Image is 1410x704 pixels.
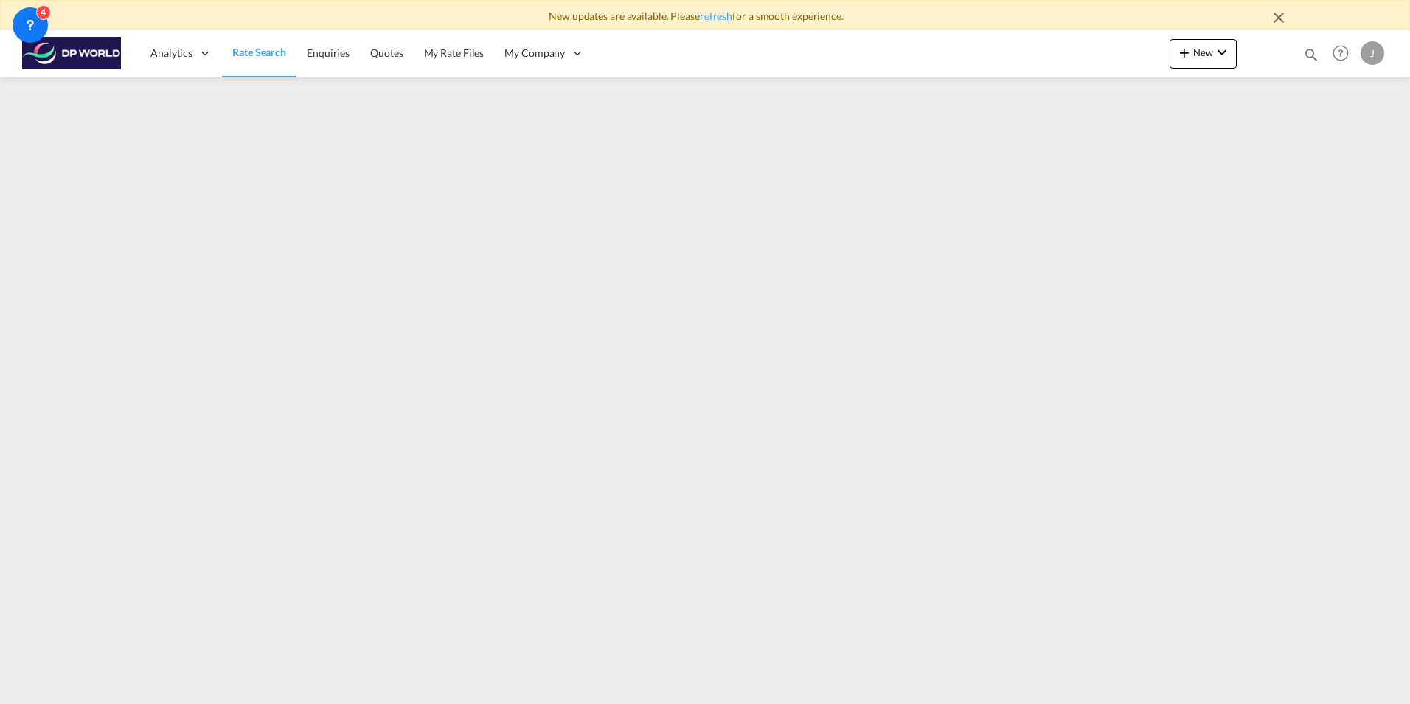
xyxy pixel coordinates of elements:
a: My Rate Files [414,30,495,77]
span: My Rate Files [424,46,485,59]
a: Enquiries [296,30,360,77]
span: Enquiries [307,46,350,59]
div: J [1361,41,1384,65]
span: New [1175,46,1231,58]
span: Help [1328,41,1353,66]
div: My Company [494,30,594,77]
span: My Company [504,46,565,61]
span: Rate Search [232,46,286,58]
a: Quotes [360,30,413,77]
div: Help [1328,41,1361,67]
md-icon: icon-chevron-down [1213,44,1231,61]
div: Analytics [140,30,222,77]
md-icon: icon-close [1270,9,1288,27]
span: Analytics [150,46,192,61]
md-icon: icon-plus 400-fg [1175,44,1193,61]
div: icon-magnify [1303,46,1319,69]
button: icon-plus 400-fgNewicon-chevron-down [1170,39,1237,69]
md-icon: icon-magnify [1303,46,1319,63]
a: refresh [700,10,732,22]
img: c08ca190194411f088ed0f3ba295208c.png [22,37,122,70]
a: Rate Search [222,30,296,77]
div: New updates are available. Please for a smooth experience. [115,9,1295,24]
span: Quotes [370,46,403,59]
